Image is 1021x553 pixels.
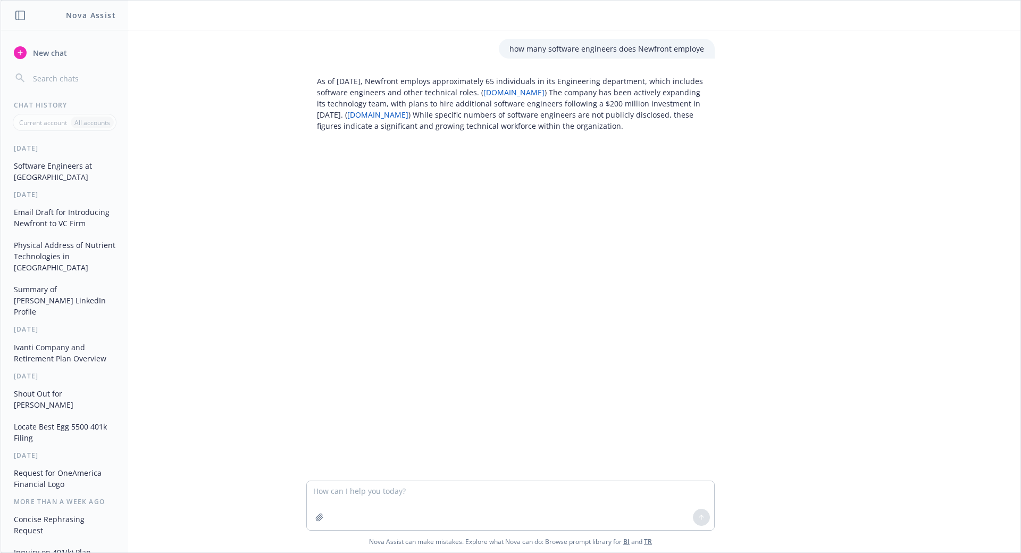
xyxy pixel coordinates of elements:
button: Physical Address of Nutrient Technologies in [GEOGRAPHIC_DATA] [10,236,120,276]
button: Software Engineers at [GEOGRAPHIC_DATA] [10,157,120,186]
a: [DOMAIN_NAME] [347,110,408,120]
div: [DATE] [1,451,128,460]
p: All accounts [74,118,110,127]
button: Concise Rephrasing Request [10,510,120,539]
a: TR [644,537,652,546]
input: Search chats [31,71,115,86]
button: Ivanti Company and Retirement Plan Overview [10,339,120,367]
a: BI [623,537,630,546]
button: Request for OneAmerica Financial Logo [10,464,120,493]
div: [DATE] [1,325,128,334]
div: [DATE] [1,372,128,381]
div: Chat History [1,101,128,110]
button: Locate Best Egg 5500 401k Filing [10,418,120,447]
button: Summary of [PERSON_NAME] LinkedIn Profile [10,280,120,320]
span: New chat [31,47,67,59]
div: More than a week ago [1,497,128,506]
button: Email Draft for Introducing Newfront to VC Firm [10,203,120,232]
button: Shout Out for [PERSON_NAME] [10,385,120,414]
p: Current account [19,118,67,127]
button: New chat [10,43,120,62]
div: [DATE] [1,190,128,199]
span: Nova Assist can make mistakes. Explore what Nova can do: Browse prompt library for and [5,531,1016,552]
p: As of [DATE], Newfront employs approximately 65 individuals in its Engineering department, which ... [317,76,704,131]
p: how many software engineers does Newfront employe [509,43,704,54]
a: [DOMAIN_NAME] [483,87,545,97]
h1: Nova Assist [66,10,116,21]
div: [DATE] [1,144,128,153]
